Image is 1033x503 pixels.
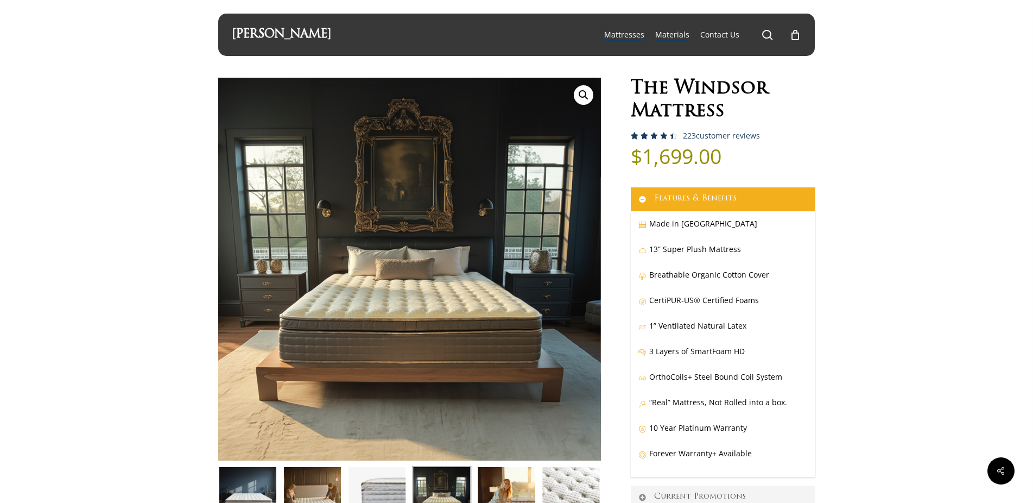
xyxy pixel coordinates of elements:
[638,293,808,319] p: CertiPUR-US® Certified Foams
[631,187,815,211] a: Features & Benefits
[631,142,642,170] span: $
[631,78,815,123] h1: The Windsor Mattress
[789,29,801,41] a: Cart
[683,130,696,141] span: 223
[631,132,677,140] div: Rated 4.59 out of 5
[574,85,593,105] a: View full-screen image gallery
[638,395,808,421] p: “Real” Mattress, Not Rolled into a box.
[638,344,808,370] p: 3 Layers of SmartFoam HD
[631,132,648,150] span: 223
[683,131,760,140] a: 223customer reviews
[631,142,721,170] bdi: 1,699.00
[638,447,808,472] p: Forever Warranty+ Available
[638,370,808,395] p: OrthoCoils+ Steel Bound Coil System
[638,268,808,293] p: Breathable Organic Cotton Cover
[631,132,674,185] span: Rated out of 5 based on customer ratings
[232,29,331,41] a: [PERSON_NAME]
[700,29,739,40] a: Contact Us
[638,319,808,344] p: 1” Ventilated Natural Latex
[599,14,801,56] nav: Main Menu
[638,421,808,447] p: 10 Year Platinum Warranty
[638,242,808,268] p: 13” Super Plush Mattress
[655,29,689,40] a: Materials
[604,29,644,40] a: Mattresses
[638,217,808,242] p: Made in [GEOGRAPHIC_DATA]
